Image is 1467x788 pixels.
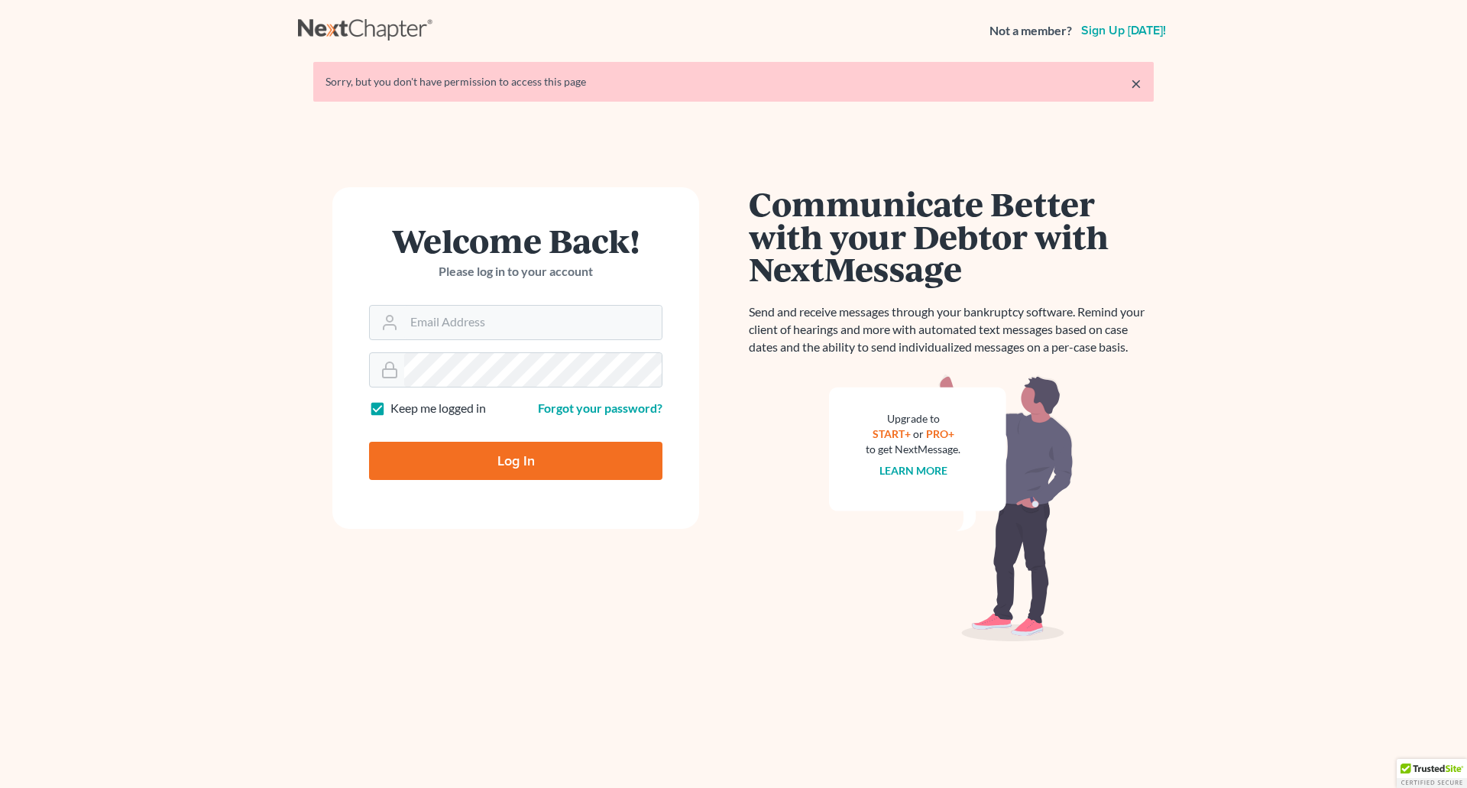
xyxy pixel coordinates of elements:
[749,303,1154,356] p: Send and receive messages through your bankruptcy software. Remind your client of hearings and mo...
[866,442,960,457] div: to get NextMessage.
[989,22,1072,40] strong: Not a member?
[369,224,662,257] h1: Welcome Back!
[873,427,911,440] a: START+
[1078,24,1169,37] a: Sign up [DATE]!
[538,400,662,415] a: Forgot your password?
[369,442,662,480] input: Log In
[829,375,1074,642] img: nextmessage_bg-59042aed3d76b12b5cd301f8e5b87938c9018125f34e5fa2b7a6b67550977c72.svg
[926,427,954,440] a: PRO+
[1397,759,1467,788] div: TrustedSite Certified
[913,427,924,440] span: or
[390,400,486,417] label: Keep me logged in
[879,464,947,477] a: Learn more
[866,411,960,426] div: Upgrade to
[369,263,662,281] p: Please log in to your account
[325,74,1142,89] div: Sorry, but you don't have permission to access this page
[1131,74,1142,92] a: ×
[749,187,1154,285] h1: Communicate Better with your Debtor with NextMessage
[404,306,662,339] input: Email Address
